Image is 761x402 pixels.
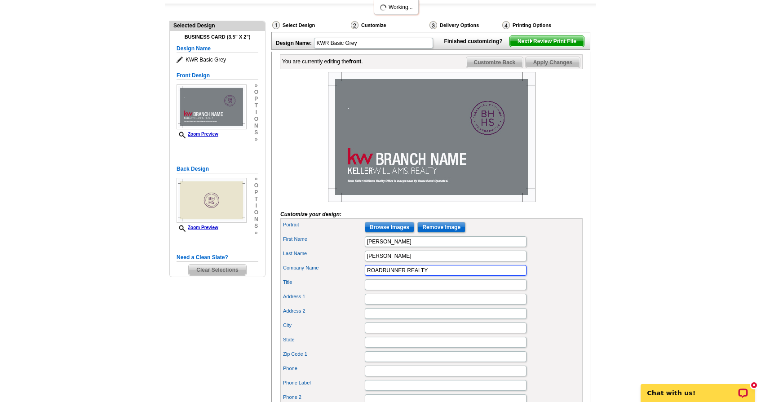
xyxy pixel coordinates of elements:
[254,216,258,223] span: n
[283,322,364,329] label: City
[254,209,258,216] span: o
[254,129,258,136] span: s
[283,307,364,315] label: Address 2
[177,71,258,80] h5: Front Design
[526,57,580,68] span: Apply Changes
[177,178,247,223] img: Z18884584_00001_2.jpg
[466,57,523,68] span: Customize Back
[380,4,387,11] img: loading...
[276,40,312,46] strong: Design Name:
[510,36,584,47] span: Next Review Print File
[283,250,364,257] label: Last Name
[283,264,364,272] label: Company Name
[254,230,258,236] span: »
[283,221,364,229] label: Portrait
[254,182,258,189] span: o
[283,365,364,372] label: Phone
[328,72,535,202] img: Z18884584_00001_1.jpg
[254,136,258,143] span: »
[254,176,258,182] span: »
[254,189,258,196] span: p
[529,39,533,43] img: button-next-arrow-white.png
[283,293,364,300] label: Address 1
[283,393,364,401] label: Phone 2
[254,89,258,96] span: o
[350,21,429,32] div: Customize
[272,21,280,29] img: Select Design
[280,211,341,217] i: Customize your design:
[170,21,265,30] div: Selected Design
[271,21,350,32] div: Select Design
[254,82,258,89] span: »
[283,336,364,344] label: State
[177,55,258,64] span: KWR Basic Grey
[283,350,364,358] label: Zip Code 1
[177,132,218,137] a: Zoom Preview
[254,109,258,116] span: i
[282,57,363,66] div: You are currently editing the .
[429,21,501,30] div: Delivery Options
[429,21,437,29] img: Delivery Options
[254,96,258,102] span: p
[283,235,364,243] label: First Name
[254,223,258,230] span: s
[283,379,364,387] label: Phone Label
[254,203,258,209] span: i
[501,21,581,30] div: Printing Options
[177,253,258,262] h5: Need a Clean Slate?
[177,165,258,173] h5: Back Design
[189,265,246,275] span: Clear Selections
[635,374,761,402] iframe: LiveChat chat widget
[177,34,258,40] h4: Business Card (3.5" x 2")
[177,84,247,129] img: Z18884584_00001_1.jpg
[351,21,358,29] img: Customize
[254,102,258,109] span: t
[365,222,414,233] input: Browse Images
[349,58,361,65] b: front
[254,196,258,203] span: t
[417,222,465,233] input: Remove Image
[444,38,508,44] strong: Finished customizing?
[502,21,510,29] img: Printing Options & Summary
[177,225,218,230] a: Zoom Preview
[254,116,258,123] span: o
[177,44,258,53] h5: Design Name
[254,123,258,129] span: n
[283,278,364,286] label: Title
